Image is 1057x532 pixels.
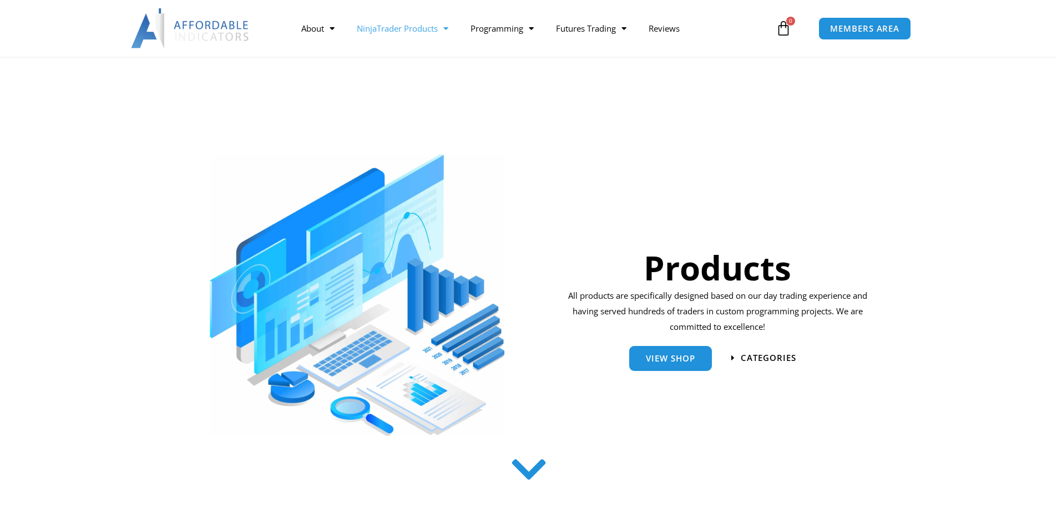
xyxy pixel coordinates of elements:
a: Programming [459,16,545,41]
nav: Menu [290,16,773,41]
span: View Shop [646,354,695,363]
h1: Products [564,244,871,291]
span: categories [741,354,796,362]
span: MEMBERS AREA [830,24,899,33]
a: Futures Trading [545,16,638,41]
a: MEMBERS AREA [818,17,911,40]
img: LogoAI | Affordable Indicators – NinjaTrader [131,8,250,48]
img: ProductsSection scaled | Affordable Indicators – NinjaTrader [210,154,504,436]
a: categories [731,354,796,362]
a: View Shop [629,346,712,371]
p: All products are specifically designed based on our day trading experience and having served hund... [564,288,871,335]
a: NinjaTrader Products [346,16,459,41]
a: About [290,16,346,41]
a: Reviews [638,16,691,41]
a: 0 [759,12,808,44]
span: 0 [786,17,795,26]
